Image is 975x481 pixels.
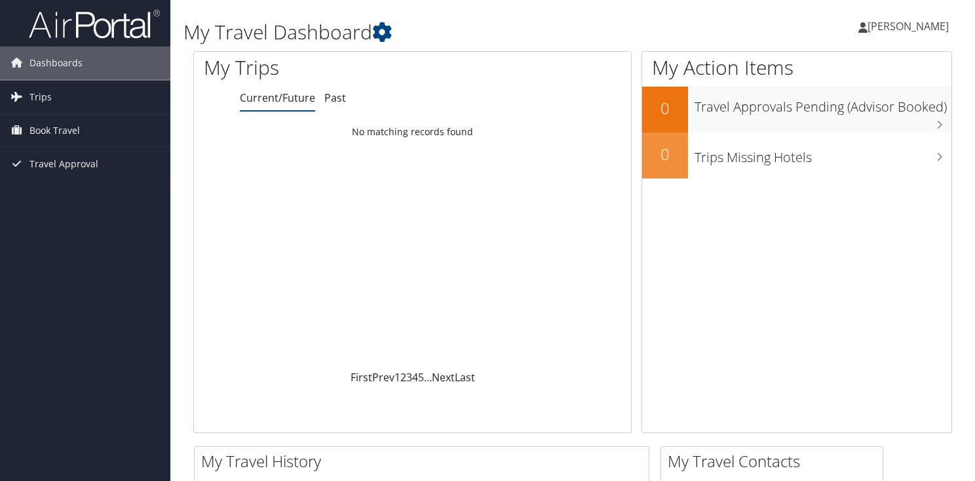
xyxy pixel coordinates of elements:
[29,47,83,79] span: Dashboards
[372,370,394,385] a: Prev
[858,7,962,46] a: [PERSON_NAME]
[204,54,439,81] h1: My Trips
[412,370,418,385] a: 4
[29,9,160,39] img: airportal-logo.png
[418,370,424,385] a: 5
[642,87,951,133] a: 0Travel Approvals Pending (Advisor Booked)
[201,450,649,472] h2: My Travel History
[455,370,475,385] a: Last
[194,120,631,144] td: No matching records found
[351,370,372,385] a: First
[642,133,951,178] a: 0Trips Missing Hotels
[642,54,951,81] h1: My Action Items
[432,370,455,385] a: Next
[668,450,883,472] h2: My Travel Contacts
[695,91,951,116] h3: Travel Approvals Pending (Advisor Booked)
[324,91,346,105] a: Past
[406,370,412,385] a: 3
[29,114,80,147] span: Book Travel
[868,19,949,33] span: [PERSON_NAME]
[29,81,52,114] span: Trips
[183,18,702,46] h1: My Travel Dashboard
[29,148,98,180] span: Travel Approval
[695,142,951,167] h3: Trips Missing Hotels
[642,143,688,165] h2: 0
[642,97,688,119] h2: 0
[400,370,406,385] a: 2
[240,91,315,105] a: Current/Future
[424,370,432,385] span: …
[394,370,400,385] a: 1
